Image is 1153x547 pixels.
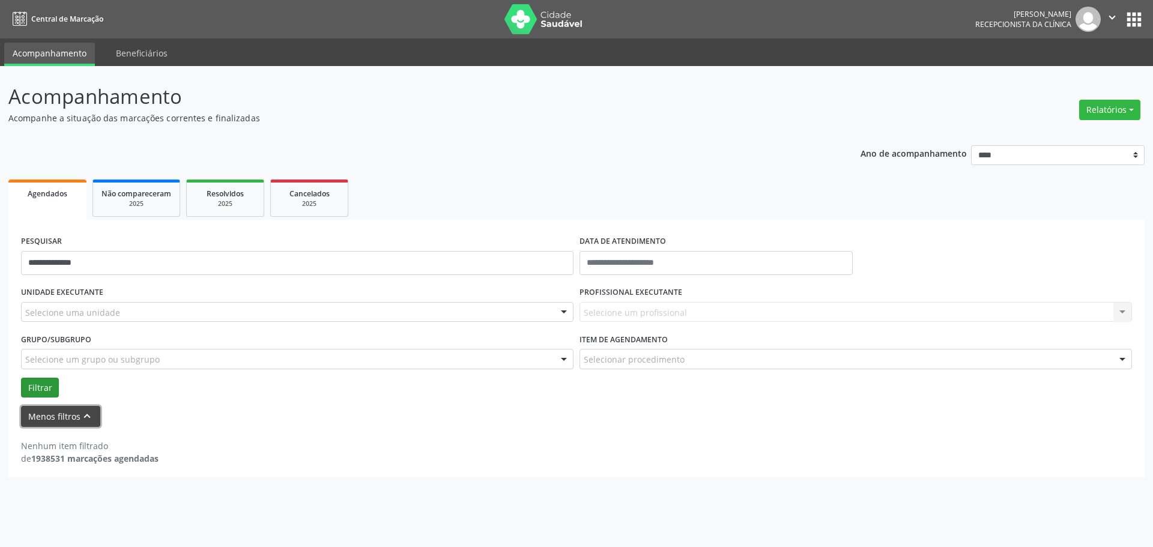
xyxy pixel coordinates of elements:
i: keyboard_arrow_up [80,409,94,423]
div: 2025 [279,199,339,208]
button: Relatórios [1079,100,1140,120]
button: apps [1124,9,1145,30]
span: Recepcionista da clínica [975,19,1071,29]
button:  [1101,7,1124,32]
span: Agendados [28,189,67,199]
span: Selecione um grupo ou subgrupo [25,353,160,366]
button: Menos filtroskeyboard_arrow_up [21,406,100,427]
span: Não compareceram [101,189,171,199]
div: 2025 [195,199,255,208]
a: Beneficiários [107,43,176,64]
button: Filtrar [21,378,59,398]
div: de [21,452,159,465]
div: Nenhum item filtrado [21,440,159,452]
p: Acompanhe a situação das marcações correntes e finalizadas [8,112,803,124]
label: Item de agendamento [580,330,668,349]
label: DATA DE ATENDIMENTO [580,232,666,251]
label: Grupo/Subgrupo [21,330,91,349]
span: Resolvidos [207,189,244,199]
a: Acompanhamento [4,43,95,66]
img: img [1076,7,1101,32]
span: Central de Marcação [31,14,103,24]
div: 2025 [101,199,171,208]
span: Selecionar procedimento [584,353,685,366]
label: PROFISSIONAL EXECUTANTE [580,283,682,302]
label: UNIDADE EXECUTANTE [21,283,103,302]
a: Central de Marcação [8,9,103,29]
p: Acompanhamento [8,82,803,112]
i:  [1106,11,1119,24]
strong: 1938531 marcações agendadas [31,453,159,464]
span: Cancelados [289,189,330,199]
label: PESQUISAR [21,232,62,251]
div: [PERSON_NAME] [975,9,1071,19]
p: Ano de acompanhamento [861,145,967,160]
span: Selecione uma unidade [25,306,120,319]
